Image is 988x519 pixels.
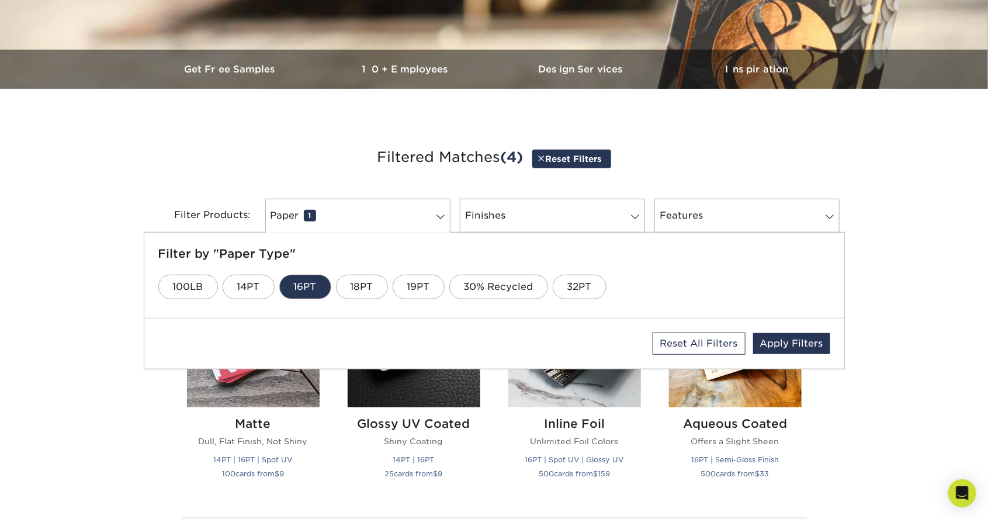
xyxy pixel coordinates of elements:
h3: Design Services [494,64,670,75]
a: Apply Filters [753,333,830,354]
small: cards from [701,469,769,478]
h3: Filtered Matches [152,131,836,185]
a: 32PT [553,275,606,299]
small: 14PT | 16PT [393,455,435,464]
small: 16PT | Spot UV | Glossy UV [525,455,624,464]
h3: Get Free Samples [144,64,319,75]
span: 33 [760,469,769,478]
a: 100LB [158,275,218,299]
a: 19PT [393,275,445,299]
span: (4) [500,148,523,165]
a: 30% Recycled [449,275,548,299]
a: Matte Business Cards Matte Dull, Flat Finish, Not Shiny 14PT | 16PT | Spot UV 100cards from$9 [187,275,320,494]
div: Open Intercom Messenger [948,479,976,507]
span: $ [434,469,438,478]
span: $ [755,469,760,478]
span: 1 [304,210,316,222]
p: Shiny Coating [348,435,480,447]
h2: Aqueous Coated [669,417,802,431]
small: cards from [539,469,610,478]
span: 9 [438,469,443,478]
a: Get Free Samples [144,50,319,89]
h3: Inspiration [670,64,845,75]
p: Offers a Slight Sheen [669,435,802,447]
h5: Filter by "Paper Type" [158,247,830,261]
a: 10+ Employees [319,50,494,89]
span: 159 [598,469,610,478]
a: Features [654,199,840,233]
h2: Inline Foil [508,417,641,431]
div: Filter Products: [144,199,261,233]
a: 18PT [336,275,388,299]
a: Inspiration [670,50,845,89]
span: 9 [279,469,284,478]
a: Inline Foil Business Cards Inline Foil Unlimited Foil Colors 16PT | Spot UV | Glossy UV 500cards ... [508,275,641,494]
h2: Matte [187,417,320,431]
a: Aqueous Coated Business Cards Aqueous Coated Offers a Slight Sheen 16PT | Semi-Gloss Finish 500ca... [669,275,802,494]
span: 100 [222,469,235,478]
a: Finishes [460,199,645,233]
small: cards from [385,469,443,478]
span: 500 [701,469,716,478]
span: 25 [385,469,394,478]
a: Reset Filters [532,150,611,168]
a: Reset All Filters [653,333,746,355]
small: 16PT | Semi-Gloss Finish [691,455,779,464]
h2: Glossy UV Coated [348,417,480,431]
span: $ [275,469,279,478]
small: cards from [222,469,284,478]
p: Dull, Flat Finish, Not Shiny [187,435,320,447]
a: 14PT [223,275,275,299]
small: 14PT | 16PT | Spot UV [214,455,293,464]
a: Design Services [494,50,670,89]
h3: 10+ Employees [319,64,494,75]
a: Glossy UV Coated Business Cards Glossy UV Coated Shiny Coating 14PT | 16PT 25cards from$9 [348,275,480,494]
a: 16PT [279,275,331,299]
a: Paper1 [265,199,450,233]
p: Unlimited Foil Colors [508,435,641,447]
span: $ [593,469,598,478]
span: 500 [539,469,554,478]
